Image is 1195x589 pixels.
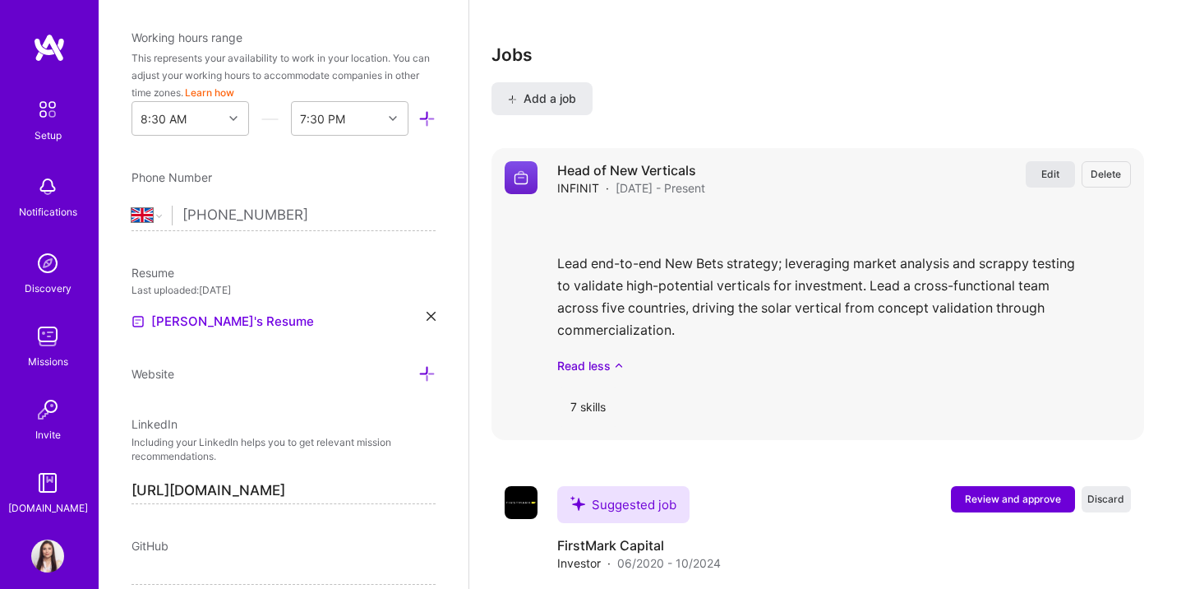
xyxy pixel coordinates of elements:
[557,536,721,554] h4: FirstMark Capital
[614,357,624,374] i: icon ArrowUpSecondaryDark
[300,110,345,128] div: 7:30 PM
[31,540,64,573] img: User Avatar
[570,496,585,511] i: icon SuggestedTeams
[31,393,64,426] img: Invite
[505,161,538,194] img: Company logo
[28,353,68,370] div: Missions
[8,499,88,517] div: [DOMAIN_NAME]
[25,280,72,297] div: Discovery
[1082,486,1131,512] button: Discard
[131,30,242,44] span: Working hours range
[31,320,64,353] img: teamwork
[491,44,1144,65] h3: Jobs
[607,554,611,572] span: ·
[1026,161,1075,188] button: Edit
[131,170,212,184] span: Phone Number
[27,540,68,573] a: User Avatar
[1087,492,1124,506] span: Discard
[505,486,538,519] img: Company logo
[1091,167,1121,181] span: Delete
[131,417,178,431] span: LinkedIn
[131,281,436,299] div: Last uploaded: [DATE]
[951,486,1075,512] button: Review and approve
[389,114,397,123] i: icon Chevron
[557,486,690,523] div: Suggested job
[19,203,77,220] div: Notifications
[30,92,65,127] img: setup
[617,554,721,572] span: 06/2020 - 10/2024
[31,247,64,280] img: discovery
[131,49,436,101] div: This represents your availability to work in your location. You can adjust your working hours to ...
[182,192,436,239] input: +1 (000) 000-0000
[131,312,314,332] a: [PERSON_NAME]'s Resume
[131,315,145,328] img: Resume
[131,539,168,553] span: GitHub
[1041,167,1059,181] span: Edit
[508,95,517,104] i: icon PlusBlack
[557,161,705,179] h4: Head of New Verticals
[131,367,174,381] span: Website
[427,312,436,321] i: icon Close
[35,426,61,443] div: Invite
[261,110,279,128] i: icon HorizontalInLineDivider
[229,114,238,123] i: icon Chevron
[557,179,599,197] span: INFINIT
[606,179,609,197] span: ·
[557,554,601,572] span: Investor
[508,90,576,107] span: Add a job
[131,436,436,464] p: Including your LinkedIn helps you to get relevant mission recommendations.
[31,170,64,203] img: bell
[1082,161,1131,188] button: Delete
[31,466,64,499] img: guide book
[491,82,593,115] button: Add a job
[35,127,62,144] div: Setup
[185,84,234,101] button: Learn how
[616,179,705,197] span: [DATE] - Present
[141,110,187,128] div: 8:30 AM
[557,387,619,427] div: 7 skills
[557,357,1131,374] a: Read less
[33,33,66,63] img: logo
[131,266,174,280] span: Resume
[965,492,1061,506] span: Review and approve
